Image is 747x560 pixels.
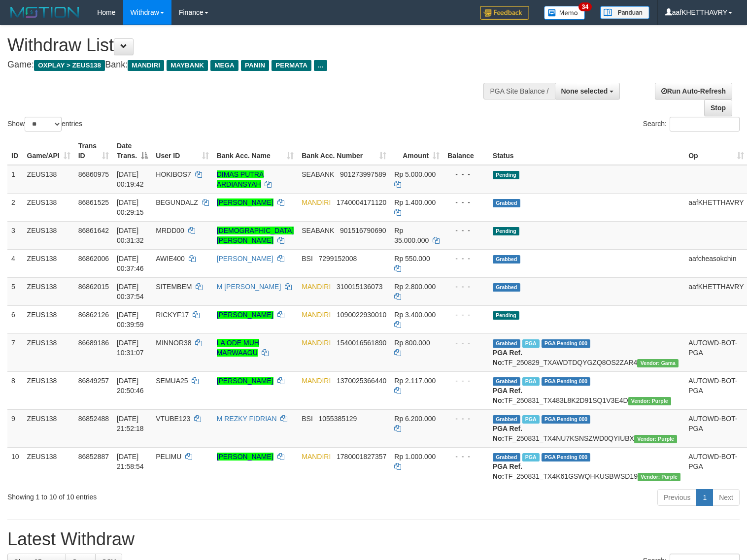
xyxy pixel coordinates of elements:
[217,415,277,423] a: M REZKY FIDRIAN
[489,371,684,409] td: TF_250831_TX483L8K2D91SQ1V3E4D
[302,377,331,385] span: MANDIRI
[447,376,485,386] div: - - -
[542,339,591,348] span: PGA Pending
[522,377,540,386] span: Marked by aafsreyleap
[302,453,331,461] span: MANDIRI
[394,227,429,244] span: Rp 35.000.000
[493,387,522,404] b: PGA Ref. No:
[78,311,109,319] span: 86862126
[217,198,273,206] a: [PERSON_NAME]
[217,453,273,461] a: [PERSON_NAME]
[78,339,109,347] span: 86689186
[25,117,62,132] select: Showentries
[483,83,554,99] div: PGA Site Balance /
[23,249,74,277] td: ZEUS138
[217,339,259,357] a: LA ODE MUH MARWAAGU
[217,311,273,319] a: [PERSON_NAME]
[298,137,390,165] th: Bank Acc. Number: activate to sort column ascending
[156,311,189,319] span: RICKYF17
[7,60,488,70] h4: Game: Bank:
[634,435,677,443] span: Vendor URL: https://trx4.1velocity.biz
[78,198,109,206] span: 86861525
[23,165,74,194] td: ZEUS138
[117,255,144,272] span: [DATE] 00:37:46
[655,83,732,99] a: Run Auto-Refresh
[117,415,144,432] span: [DATE] 21:52:18
[394,255,430,263] span: Rp 550.000
[522,415,540,424] span: Marked by aafsolysreylen
[113,137,152,165] th: Date Trans.: activate to sort column descending
[493,425,522,442] b: PGA Ref. No:
[78,453,109,461] span: 86852887
[167,60,208,71] span: MAYBANK
[217,283,281,291] a: M [PERSON_NAME]
[394,283,436,291] span: Rp 2.800.000
[637,359,679,367] span: Vendor URL: https://trx31.1velocity.biz
[7,117,82,132] label: Show entries
[34,60,105,71] span: OXPLAY > ZEUS138
[337,198,386,206] span: Copy 1740004171120 to clipboard
[302,283,331,291] span: MANDIRI
[78,283,109,291] span: 86862015
[78,170,109,178] span: 86860975
[78,227,109,234] span: 86861642
[217,255,273,263] a: [PERSON_NAME]
[493,377,520,386] span: Grabbed
[390,137,443,165] th: Amount: activate to sort column ascending
[23,221,74,249] td: ZEUS138
[23,447,74,485] td: ZEUS138
[337,339,386,347] span: Copy 1540016561890 to clipboard
[7,35,488,55] h1: Withdraw List
[447,310,485,320] div: - - -
[156,453,181,461] span: PELIMU
[542,415,591,424] span: PGA Pending
[23,371,74,409] td: ZEUS138
[493,311,519,320] span: Pending
[210,60,238,71] span: MEGA
[489,333,684,371] td: TF_250829_TXAWDTDQYGZQ8OS2ZAR4
[696,489,713,506] a: 1
[156,255,185,263] span: AWIE400
[152,137,212,165] th: User ID: activate to sort column ascending
[217,170,264,188] a: DIMAS PUTRA ARDIANSYAH
[156,227,184,234] span: MRDD00
[337,311,386,319] span: Copy 1090022930010 to clipboard
[544,6,585,20] img: Button%20Memo.svg
[302,227,334,234] span: SEABANK
[128,60,164,71] span: MANDIRI
[302,255,313,263] span: BSI
[7,333,23,371] td: 7
[628,397,671,405] span: Vendor URL: https://trx4.1velocity.biz
[7,193,23,221] td: 2
[394,415,436,423] span: Rp 6.200.000
[78,415,109,423] span: 86852488
[302,339,331,347] span: MANDIRI
[561,87,608,95] span: None selected
[7,5,82,20] img: MOTION_logo.png
[117,170,144,188] span: [DATE] 00:19:42
[447,254,485,264] div: - - -
[493,349,522,366] b: PGA Ref. No:
[117,377,144,395] span: [DATE] 20:50:46
[522,453,540,461] span: Marked by aafsolysreylen
[78,255,109,263] span: 86862006
[156,377,188,385] span: SEMUA25
[314,60,327,71] span: ...
[7,529,740,549] h1: Latest Withdraw
[522,339,540,348] span: Marked by aafkaynarin
[713,489,740,506] a: Next
[493,415,520,424] span: Grabbed
[7,221,23,249] td: 3
[489,409,684,447] td: TF_250831_TX4NU7KSNSZWD0QYIUBX
[7,409,23,447] td: 9
[7,249,23,277] td: 4
[213,137,298,165] th: Bank Acc. Name: activate to sort column ascending
[493,171,519,179] span: Pending
[7,277,23,305] td: 5
[156,415,190,423] span: VTUBE123
[302,311,331,319] span: MANDIRI
[117,453,144,470] span: [DATE] 21:58:54
[493,339,520,348] span: Grabbed
[394,453,436,461] span: Rp 1.000.000
[319,255,357,263] span: Copy 7299152008 to clipboard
